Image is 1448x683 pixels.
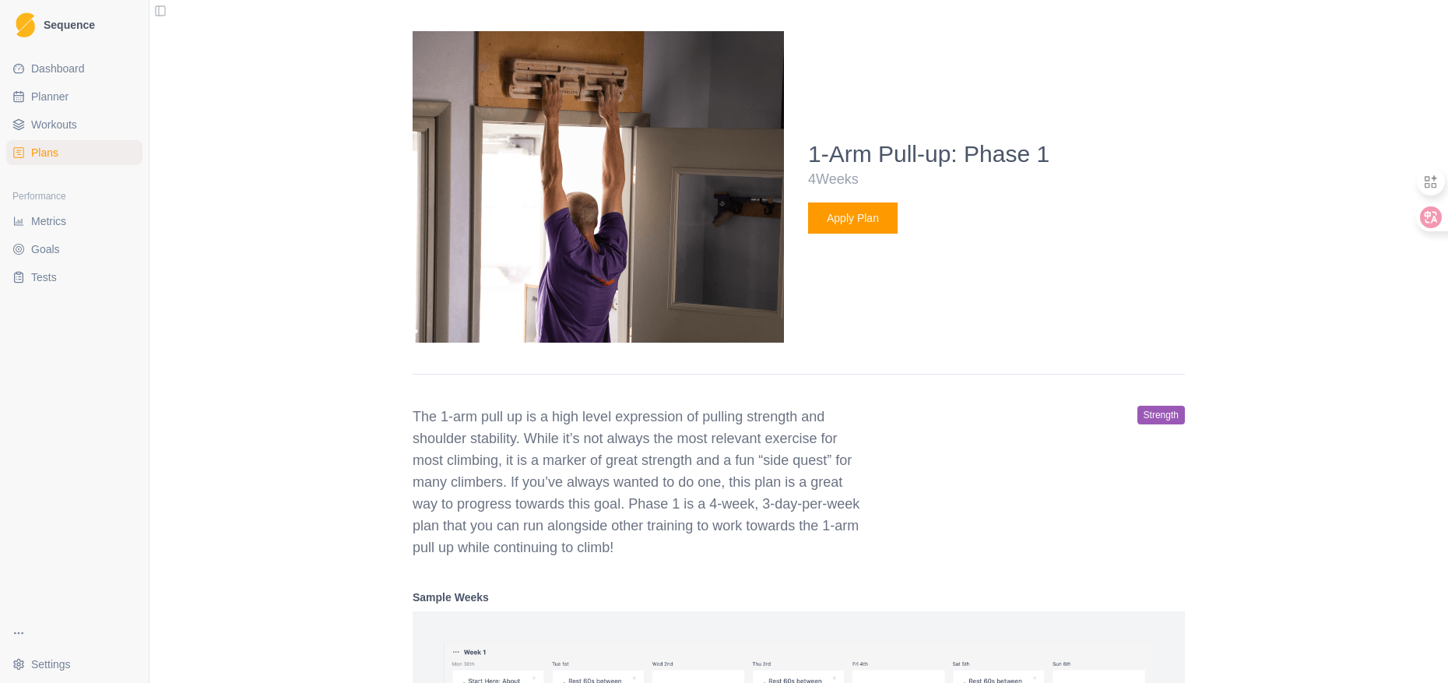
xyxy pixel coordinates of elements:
[31,145,58,160] span: Plans
[31,241,60,257] span: Goals
[6,140,142,165] a: Plans
[1137,406,1185,424] span: strength
[31,117,77,132] span: Workouts
[808,140,1185,168] h4: 1-Arm Pull-up: Phase 1
[6,237,142,262] a: Goals
[6,265,142,290] a: Tests
[31,269,57,285] span: Tests
[6,184,142,209] div: Performance
[6,56,142,81] a: Dashboard
[16,12,35,38] img: Logo
[6,112,142,137] a: Workouts
[6,84,142,109] a: Planner
[808,168,1185,190] p: 4 Weeks
[413,31,784,343] img: 1-Arm Pull-up: Phase 1
[6,652,142,677] button: Settings
[808,202,898,234] button: Apply Plan
[413,406,861,558] p: The 1-arm pull up is a high level expression of pulling strength and shoulder stability. While it...
[413,590,1185,605] h4: Sample Weeks
[6,209,142,234] a: Metrics
[44,19,95,30] span: Sequence
[31,61,85,76] span: Dashboard
[6,6,142,44] a: LogoSequence
[31,213,66,229] span: Metrics
[31,89,69,104] span: Planner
